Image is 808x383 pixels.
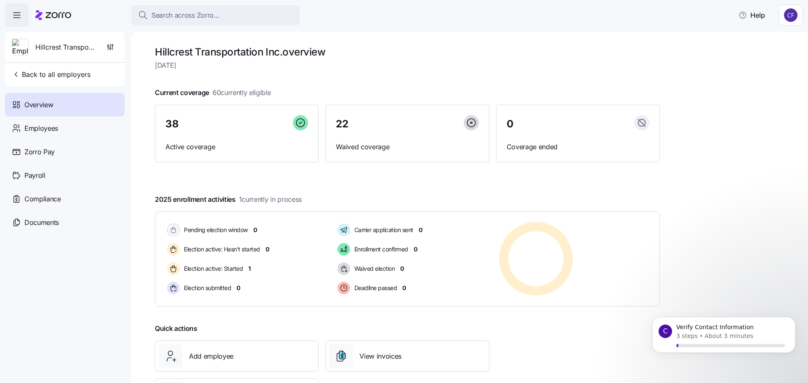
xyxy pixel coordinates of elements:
[640,307,808,379] iframe: Intercom notifications message
[266,245,269,254] span: 0
[414,245,417,254] span: 0
[155,323,197,334] span: Quick actions
[5,211,125,234] a: Documents
[181,226,248,234] span: Pending election window
[189,351,234,362] span: Add employee
[35,42,96,53] span: Hillcrest Transportation Inc.
[237,284,240,292] span: 0
[732,7,772,24] button: Help
[352,245,408,254] span: Enrollment confirmed
[352,264,395,273] span: Waived election
[213,87,271,98] span: 60 currently eligible
[24,123,58,134] span: Employees
[165,119,178,129] span: 38
[5,93,125,116] a: Overview
[352,226,413,234] span: Carrier application sent
[24,170,45,181] span: Payroll
[181,284,231,292] span: Election submitted
[155,194,302,205] span: 2025 enrollment activities
[24,147,55,157] span: Zorro Pay
[336,119,348,129] span: 22
[12,69,90,79] span: Back to all employers
[5,116,125,140] a: Employees
[400,264,404,273] span: 0
[352,284,397,292] span: Deadline passed
[336,142,478,152] span: Waived coverage
[181,245,260,254] span: Election active: Hasn't started
[165,142,308,152] span: Active coverage
[24,194,61,204] span: Compliance
[5,187,125,211] a: Compliance
[155,87,271,98] span: Current coverage
[784,8,797,22] img: 7d4a9558da78dc7654dde66b79f71a2e
[24,100,53,110] span: Overview
[239,194,302,205] span: 1 currently in process
[8,66,94,83] button: Back to all employers
[24,217,59,228] span: Documents
[248,264,251,273] span: 1
[507,119,513,129] span: 0
[359,351,401,362] span: View invoices
[402,284,406,292] span: 0
[181,264,243,273] span: Election active: Started
[5,140,125,164] a: Zorro Pay
[12,39,28,56] img: Employer logo
[131,5,300,25] button: Search across Zorro...
[253,226,257,234] span: 0
[5,164,125,187] a: Payroll
[507,142,649,152] span: Coverage ended
[151,10,220,21] span: Search across Zorro...
[739,10,765,20] span: Help
[155,45,660,58] h1: Hillcrest Transportation Inc. overview
[419,226,423,234] span: 0
[155,60,660,71] span: [DATE]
